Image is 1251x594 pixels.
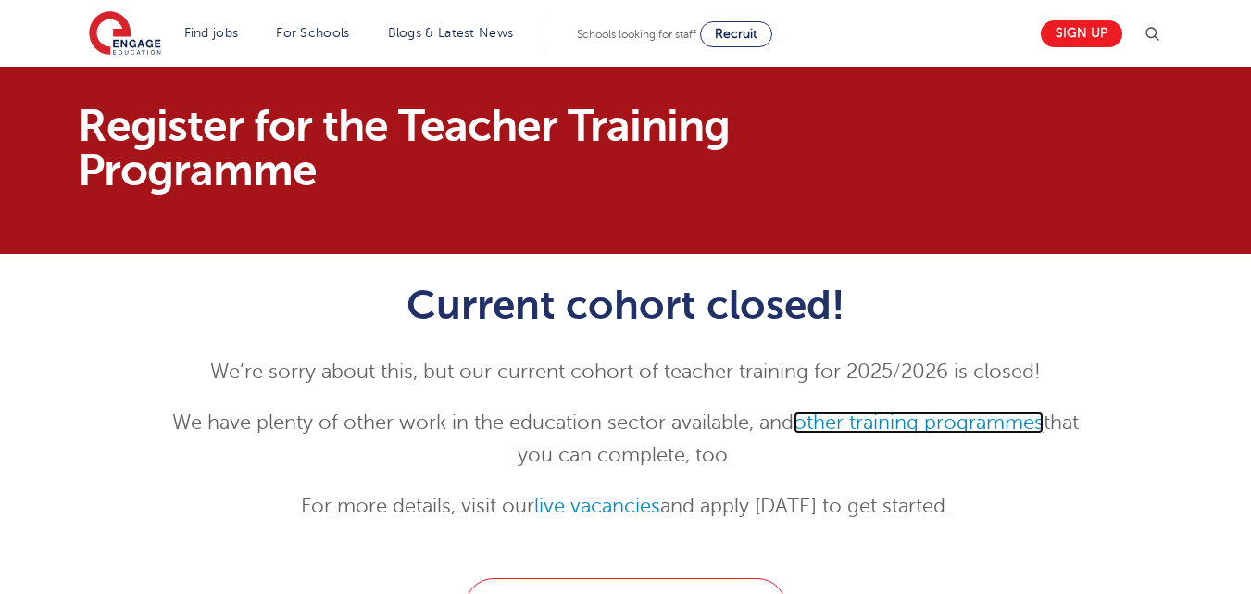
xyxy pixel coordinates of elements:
a: Sign up [1041,20,1122,47]
a: live vacancies [534,495,660,517]
p: We have plenty of other work in the education sector available, and that you can complete, too. [171,407,1080,472]
p: We’re sorry about this, but our current cohort of teacher training for 2025/2026 is closed! [171,356,1080,388]
a: other training programmes [794,411,1044,434]
a: Blogs & Latest News [388,26,514,40]
h1: Register for the Teacher Training Programme [78,104,799,193]
h1: Current cohort closed! [171,282,1080,328]
span: Schools looking for staff [577,28,696,41]
a: Recruit [700,21,772,47]
a: For Schools [276,26,349,40]
p: For more details, visit our and apply [DATE] to get started. [171,490,1080,523]
a: Find jobs [184,26,239,40]
span: Recruit [715,27,757,41]
img: Engage Education [89,11,161,57]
